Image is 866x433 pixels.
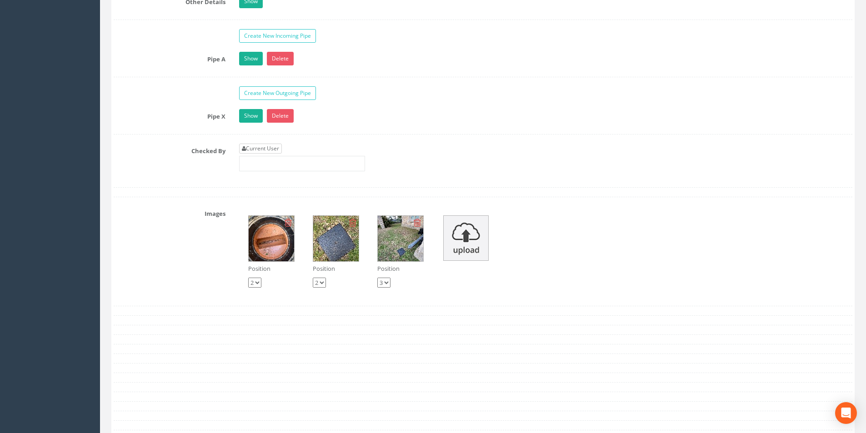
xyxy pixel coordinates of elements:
[239,144,282,154] a: Current User
[443,215,489,261] img: upload_icon.png
[107,144,232,155] label: Checked By
[249,216,294,261] img: 705368f6-7818-2d8c-dcc7-1bf3ac88bee5_4124ef78-469d-5cfb-823e-9f3f62f881d6_thumb.jpg
[239,109,263,123] a: Show
[377,264,424,273] p: Position
[239,52,263,65] a: Show
[239,29,316,43] a: Create New Incoming Pipe
[313,264,359,273] p: Position
[313,216,359,261] img: 705368f6-7818-2d8c-dcc7-1bf3ac88bee5_eb9bc4a5-b464-fb0d-a926-3850bfe6dc48_thumb.jpg
[267,109,294,123] a: Delete
[239,86,316,100] a: Create New Outgoing Pipe
[107,109,232,121] label: Pipe X
[107,206,232,218] label: Images
[248,264,295,273] p: Position
[378,216,423,261] img: 705368f6-7818-2d8c-dcc7-1bf3ac88bee5_573c765f-420e-af7c-d044-938a323272d3_thumb.jpg
[107,52,232,64] label: Pipe A
[267,52,294,65] a: Delete
[835,402,857,424] div: Open Intercom Messenger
